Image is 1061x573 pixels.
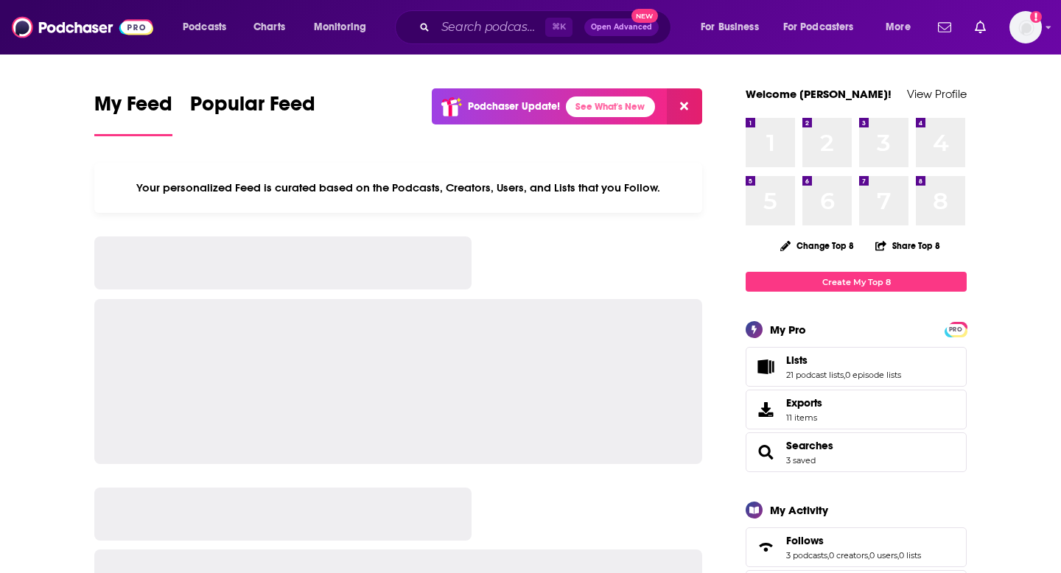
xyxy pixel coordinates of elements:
[947,324,964,335] span: PRO
[899,550,921,560] a: 0 lists
[746,272,967,292] a: Create My Top 8
[829,550,868,560] a: 0 creators
[786,354,901,367] a: Lists
[770,503,828,517] div: My Activity
[172,15,245,39] button: open menu
[774,15,875,39] button: open menu
[631,9,658,23] span: New
[751,537,780,558] a: Follows
[827,550,829,560] span: ,
[932,15,957,40] a: Show notifications dropdown
[947,323,964,334] a: PRO
[751,442,780,463] a: Searches
[771,236,863,255] button: Change Top 8
[591,24,652,31] span: Open Advanced
[969,15,992,40] a: Show notifications dropdown
[304,15,385,39] button: open menu
[190,91,315,125] span: Popular Feed
[786,439,833,452] a: Searches
[566,96,655,117] a: See What's New
[409,10,685,44] div: Search podcasts, credits, & more...
[886,17,911,38] span: More
[435,15,545,39] input: Search podcasts, credits, & more...
[746,432,967,472] span: Searches
[786,455,816,465] a: 3 saved
[786,412,822,423] span: 11 items
[786,550,827,560] a: 3 podcasts
[253,17,285,38] span: Charts
[751,399,780,420] span: Exports
[786,396,822,409] span: Exports
[584,18,659,36] button: Open AdvancedNew
[94,163,702,213] div: Your personalized Feed is curated based on the Podcasts, Creators, Users, and Lists that you Follow.
[897,550,899,560] span: ,
[786,534,921,547] a: Follows
[690,15,777,39] button: open menu
[12,13,153,41] img: Podchaser - Follow, Share and Rate Podcasts
[314,17,366,38] span: Monitoring
[786,370,844,380] a: 21 podcast lists
[183,17,226,38] span: Podcasts
[746,347,967,387] span: Lists
[1009,11,1042,43] button: Show profile menu
[94,91,172,125] span: My Feed
[869,550,897,560] a: 0 users
[545,18,572,37] span: ⌘ K
[845,370,901,380] a: 0 episode lists
[746,390,967,429] a: Exports
[1009,11,1042,43] img: User Profile
[468,100,560,113] p: Podchaser Update!
[751,356,780,377] a: Lists
[746,527,967,567] span: Follows
[907,87,967,101] a: View Profile
[94,91,172,136] a: My Feed
[786,534,824,547] span: Follows
[875,231,941,260] button: Share Top 8
[786,354,808,367] span: Lists
[770,323,806,337] div: My Pro
[783,17,854,38] span: For Podcasters
[190,91,315,136] a: Popular Feed
[868,550,869,560] span: ,
[1009,11,1042,43] span: Logged in as megcassidy
[844,370,845,380] span: ,
[746,87,892,101] a: Welcome [PERSON_NAME]!
[244,15,294,39] a: Charts
[875,15,929,39] button: open menu
[701,17,759,38] span: For Business
[1030,11,1042,23] svg: Add a profile image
